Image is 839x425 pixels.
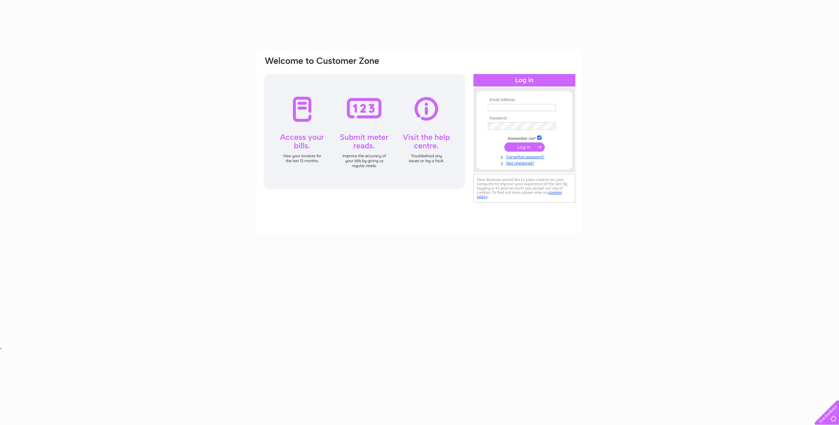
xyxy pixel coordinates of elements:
div: Clear Business would like to place cookies on your computer to improve your experience of the sit... [473,174,575,203]
input: Submit [504,142,545,152]
a: Not registered? [488,160,563,166]
a: cookies policy [477,190,562,199]
a: Forgotten password? [488,153,563,160]
td: Remember me? [486,135,563,141]
th: Email Address: [486,98,563,102]
th: Password: [486,116,563,121]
